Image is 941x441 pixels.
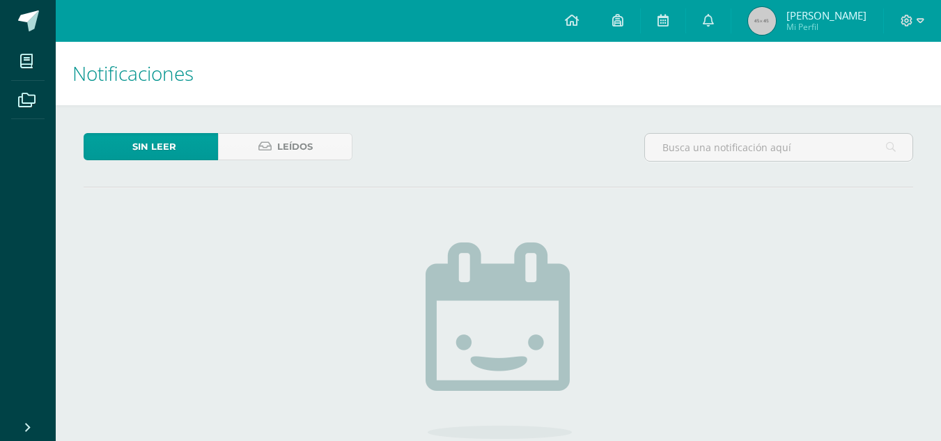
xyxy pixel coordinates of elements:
[72,60,194,86] span: Notificaciones
[132,134,176,160] span: Sin leer
[84,133,218,160] a: Sin leer
[426,242,572,439] img: no_activities.png
[645,134,912,161] input: Busca una notificación aquí
[277,134,313,160] span: Leídos
[748,7,776,35] img: 45x45
[786,8,866,22] span: [PERSON_NAME]
[218,133,352,160] a: Leídos
[786,21,866,33] span: Mi Perfil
